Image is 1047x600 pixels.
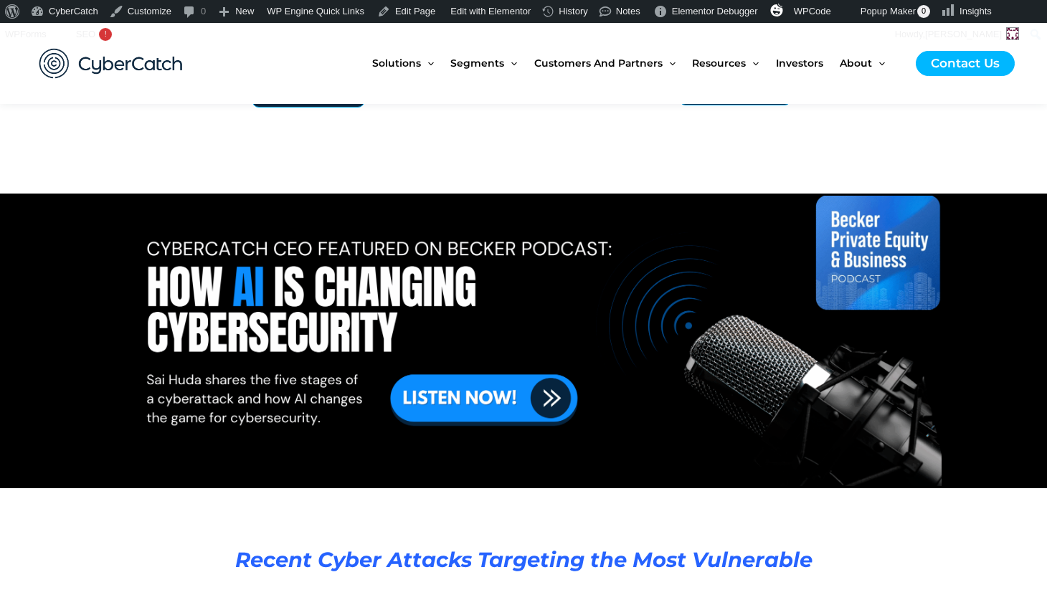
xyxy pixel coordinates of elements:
span: Segments [450,33,504,93]
span: Menu Toggle [663,33,676,93]
span: Edit with Elementor [450,6,531,16]
span: 0 [917,5,930,18]
a: Investors [776,33,840,93]
img: CyberCatch [25,34,197,93]
a: Contact Us [916,51,1015,76]
span: SEO [76,29,95,39]
a: Howdy, [890,23,1025,46]
div: ! [99,28,112,41]
span: Menu Toggle [746,33,759,93]
span: [PERSON_NAME] [925,29,1002,39]
span: Investors [776,33,823,93]
nav: Site Navigation: New Main Menu [372,33,901,93]
span: About [840,33,872,93]
span: Menu Toggle [504,33,517,93]
span: Menu Toggle [421,33,434,93]
span: Solutions [372,33,421,93]
span: Customers and Partners [534,33,663,93]
h1: Recent Cyber Attacks Targeting the Most Vulnerable [122,546,925,575]
span: Menu Toggle [872,33,885,93]
img: svg+xml;base64,PHN2ZyB4bWxucz0iaHR0cDovL3d3dy53My5vcmcvMjAwMC9zdmciIHZpZXdCb3g9IjAgMCAzMiAzMiI+PG... [770,4,783,16]
span: Resources [692,33,746,93]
